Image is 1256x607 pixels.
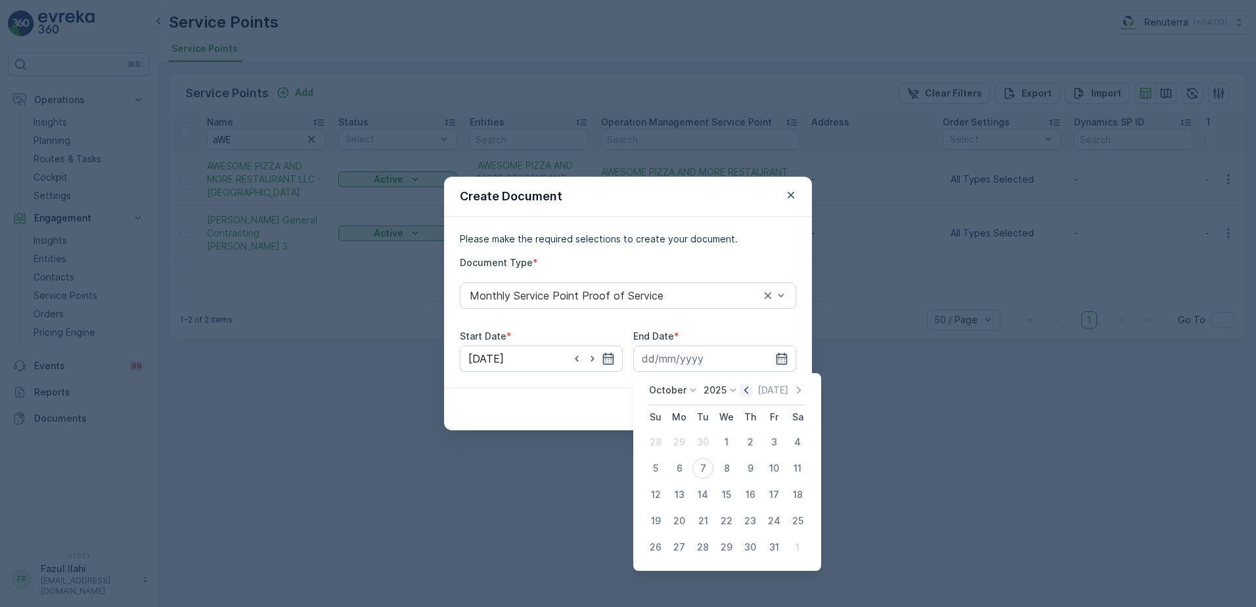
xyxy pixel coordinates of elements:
[716,537,737,558] div: 29
[645,510,666,531] div: 19
[763,458,784,479] div: 10
[738,405,762,429] th: Thursday
[786,405,809,429] th: Saturday
[740,484,761,505] div: 16
[763,537,784,558] div: 31
[740,458,761,479] div: 9
[762,405,786,429] th: Friday
[787,432,808,453] div: 4
[763,510,784,531] div: 24
[704,384,727,397] p: 2025
[692,510,713,531] div: 21
[787,458,808,479] div: 11
[692,458,713,479] div: 7
[715,405,738,429] th: Wednesday
[460,233,796,246] p: Please make the required selections to create your document.
[669,458,690,479] div: 6
[645,537,666,558] div: 26
[757,384,788,397] p: [DATE]
[716,510,737,531] div: 22
[716,458,737,479] div: 8
[460,257,533,268] label: Document Type
[667,405,691,429] th: Monday
[645,432,666,453] div: 28
[716,484,737,505] div: 15
[645,458,666,479] div: 5
[669,537,690,558] div: 27
[460,187,562,206] p: Create Document
[692,432,713,453] div: 30
[763,484,784,505] div: 17
[763,432,784,453] div: 3
[644,405,667,429] th: Sunday
[692,537,713,558] div: 28
[645,484,666,505] div: 12
[716,432,737,453] div: 1
[787,484,808,505] div: 18
[787,537,808,558] div: 1
[669,510,690,531] div: 20
[460,330,506,342] label: Start Date
[691,405,715,429] th: Tuesday
[460,346,623,372] input: dd/mm/yyyy
[692,484,713,505] div: 14
[740,432,761,453] div: 2
[633,346,796,372] input: dd/mm/yyyy
[787,510,808,531] div: 25
[740,510,761,531] div: 23
[669,432,690,453] div: 29
[669,484,690,505] div: 13
[740,537,761,558] div: 30
[649,384,686,397] p: October
[633,330,674,342] label: End Date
